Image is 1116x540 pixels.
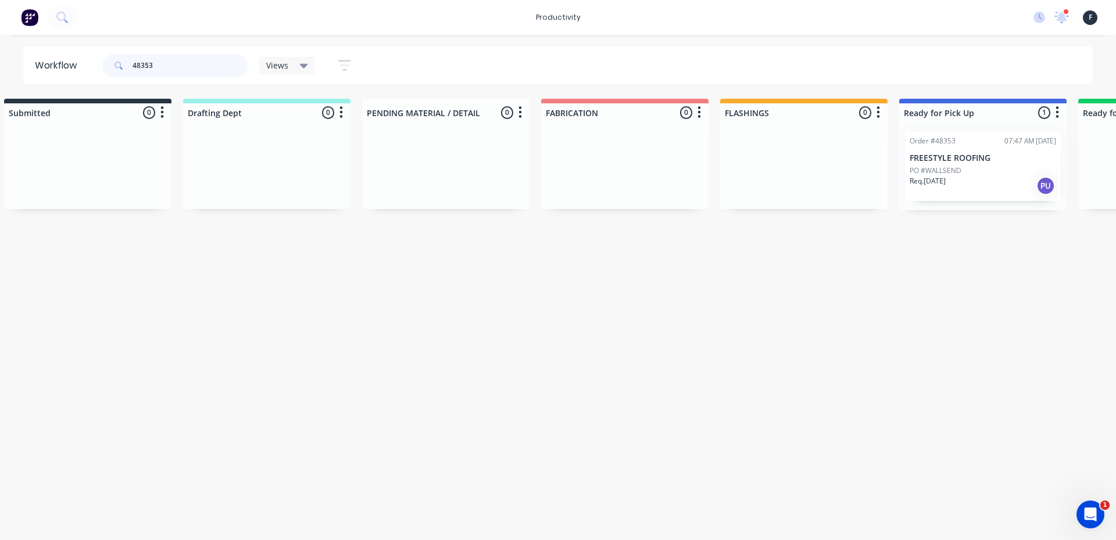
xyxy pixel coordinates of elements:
[1076,501,1104,528] iframe: Intercom live chat
[266,59,288,71] span: Views
[905,131,1061,201] div: Order #4835307:47 AM [DATE]FREESTYLE ROOFINGPO #WALLSENDReq.[DATE]PU
[1089,12,1092,23] span: F
[530,9,586,26] div: productivity
[35,59,83,73] div: Workflow
[1100,501,1110,510] span: 1
[21,9,38,26] img: Factory
[1004,136,1056,146] div: 07:47 AM [DATE]
[910,165,961,176] p: PO #WALLSEND
[910,136,956,146] div: Order #48353
[910,176,946,186] p: Req. [DATE]
[1036,177,1055,195] div: PU
[133,54,248,77] input: Search for orders...
[910,153,1056,163] p: FREESTYLE ROOFING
